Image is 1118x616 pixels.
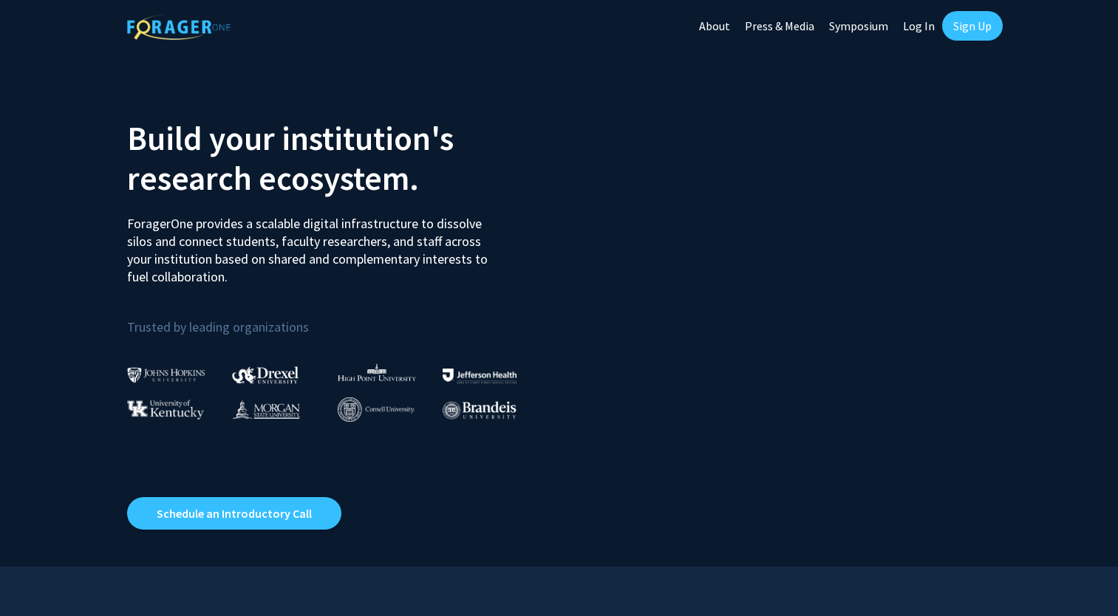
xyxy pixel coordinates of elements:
img: Cornell University [338,397,415,422]
img: Thomas Jefferson University [443,369,517,383]
a: Sign Up [942,11,1003,41]
img: Brandeis University [443,401,517,420]
h2: Build your institution's research ecosystem. [127,118,548,198]
a: Opens in a new tab [127,497,341,530]
img: Drexel University [232,366,299,383]
p: Trusted by leading organizations [127,298,548,338]
img: University of Kentucky [127,400,204,420]
img: ForagerOne Logo [127,14,231,40]
p: ForagerOne provides a scalable digital infrastructure to dissolve silos and connect students, fac... [127,204,498,286]
img: Johns Hopkins University [127,367,205,383]
img: High Point University [338,363,416,381]
img: Morgan State University [232,400,300,419]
